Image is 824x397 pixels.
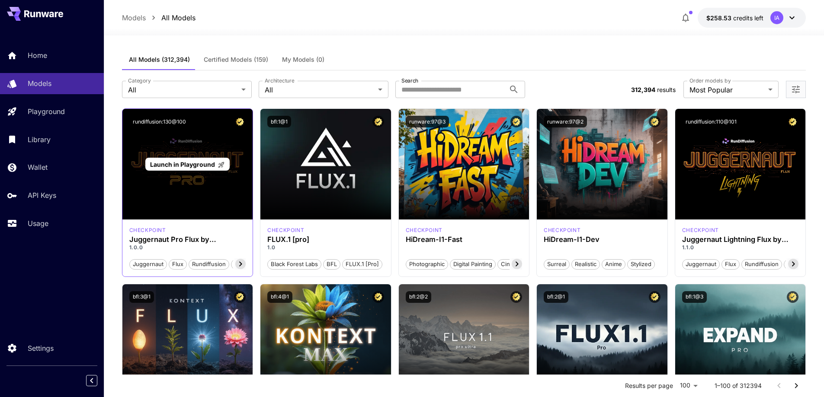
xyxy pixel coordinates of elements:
button: Open more filters [791,84,801,95]
p: checkpoint [682,226,719,234]
div: Collapse sidebar [93,373,104,388]
button: rundiffusion:110@101 [682,116,740,127]
div: IA [770,11,783,24]
button: pro [231,258,247,270]
span: credits left [733,14,763,22]
button: Anime [602,258,625,270]
p: checkpoint [406,226,442,234]
button: bfl:4@1 [267,291,292,303]
span: Launch in Playground [150,161,215,168]
button: schnell [784,258,810,270]
button: flux [721,258,740,270]
button: juggernaut [129,258,167,270]
span: Most Popular [689,85,765,95]
span: All Models (312,394) [129,56,190,64]
div: 100 [677,379,701,392]
button: Certified Model – Vetted for best performance and includes a commercial license. [510,116,522,127]
p: Playground [28,106,65,117]
p: checkpoint [267,226,304,234]
button: juggernaut [682,258,720,270]
span: schnell [784,260,810,269]
button: rundiffusion [189,258,229,270]
button: Certified Model – Vetted for best performance and includes a commercial license. [234,116,246,127]
button: $258.53086IA [698,8,806,28]
h3: HiDream-I1-Fast [406,235,523,244]
a: Launch in Playground [145,158,230,171]
button: runware:97@2 [544,116,587,127]
span: results [657,86,676,93]
span: 312,394 [631,86,655,93]
button: Photographic [406,258,448,270]
span: rundiffusion [189,260,229,269]
button: Go to next page [788,377,805,394]
div: FLUX.1 D [682,226,719,234]
p: Library [28,134,51,145]
p: 1.0.0 [129,244,246,251]
label: Category [128,77,151,84]
span: Black Forest Labs [268,260,321,269]
span: pro [231,260,247,269]
button: Certified Model – Vetted for best performance and includes a commercial license. [372,116,384,127]
button: Digital Painting [450,258,496,270]
h3: Juggernaut Pro Flux by RunDiffusion [129,235,246,244]
span: flux [169,260,186,269]
p: checkpoint [544,226,580,234]
p: Usage [28,218,48,229]
button: BFL [323,258,340,270]
h3: HiDream-I1-Dev [544,235,660,244]
button: Cinematic [497,258,531,270]
p: Settings [28,343,54,353]
span: My Models (0) [282,56,324,64]
button: bfl:1@3 [682,291,707,303]
div: $258.53086 [706,13,763,22]
span: rundiffusion [742,260,782,269]
h3: FLUX.1 [pro] [267,235,384,244]
p: 1.0 [267,244,384,251]
label: Architecture [265,77,294,84]
a: All Models [161,13,196,23]
span: Realistic [572,260,600,269]
p: Home [28,50,47,60]
span: Stylized [628,260,654,269]
span: juggernaut [130,260,167,269]
p: Wallet [28,162,48,172]
button: Certified Model – Vetted for best performance and includes a commercial license. [510,291,522,303]
p: API Keys [28,190,56,200]
label: Search [401,77,418,84]
button: rundiffusion:130@100 [129,116,189,127]
span: All [128,85,238,95]
div: HiDream Fast [406,226,442,234]
button: Certified Model – Vetted for best performance and includes a commercial license. [787,116,798,127]
button: bfl:1@1 [267,116,291,127]
button: rundiffusion [741,258,782,270]
p: 1.1.0 [682,244,799,251]
nav: breadcrumb [122,13,196,23]
div: fluxpro [267,226,304,234]
h3: Juggernaut Lightning Flux by RunDiffusion [682,235,799,244]
button: bfl:2@1 [544,291,568,303]
label: Order models by [689,77,731,84]
p: Models [122,13,146,23]
button: Surreal [544,258,570,270]
button: Collapse sidebar [86,375,97,386]
button: bfl:3@1 [129,291,154,303]
span: juggernaut [683,260,719,269]
span: Surreal [544,260,569,269]
span: flux [722,260,739,269]
button: Stylized [627,258,655,270]
span: Cinematic [498,260,530,269]
button: bfl:2@2 [406,291,431,303]
p: Models [28,78,51,89]
span: Photographic [406,260,448,269]
button: Certified Model – Vetted for best performance and includes a commercial license. [649,116,660,127]
button: runware:97@3 [406,116,449,127]
p: Results per page [625,381,673,390]
button: FLUX.1 [pro] [342,258,382,270]
span: Certified Models (159) [204,56,268,64]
